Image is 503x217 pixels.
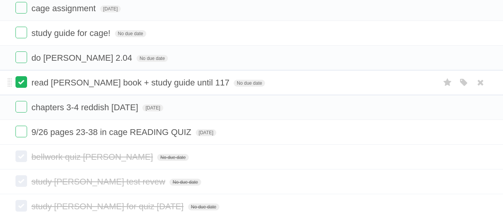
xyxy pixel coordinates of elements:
[31,3,98,13] span: cage assignment
[15,51,27,63] label: Done
[157,154,188,161] span: No due date
[31,127,193,137] span: 9/26 pages 23-38 in cage READING QUIZ
[31,202,185,211] span: study [PERSON_NAME] for quiz [DATE]
[188,203,219,210] span: No due date
[31,103,140,112] span: chapters 3-4 reddish [DATE]
[440,76,455,89] label: Star task
[137,55,168,62] span: No due date
[31,177,167,186] span: study [PERSON_NAME] test revew
[15,27,27,38] label: Done
[15,150,27,162] label: Done
[169,179,201,186] span: No due date
[100,5,121,12] span: [DATE]
[15,101,27,113] label: Done
[234,80,265,87] span: No due date
[15,2,27,14] label: Done
[142,104,163,111] span: [DATE]
[31,28,112,38] span: study guide for cage!
[15,126,27,137] label: Done
[31,152,155,162] span: bellwork quiz [PERSON_NAME]
[196,129,217,136] span: [DATE]
[15,76,27,88] label: Done
[31,78,231,87] span: read [PERSON_NAME] book + study guide until 117
[15,175,27,187] label: Done
[115,30,146,37] span: No due date
[31,53,134,63] span: do [PERSON_NAME] 2.04
[15,200,27,212] label: Done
